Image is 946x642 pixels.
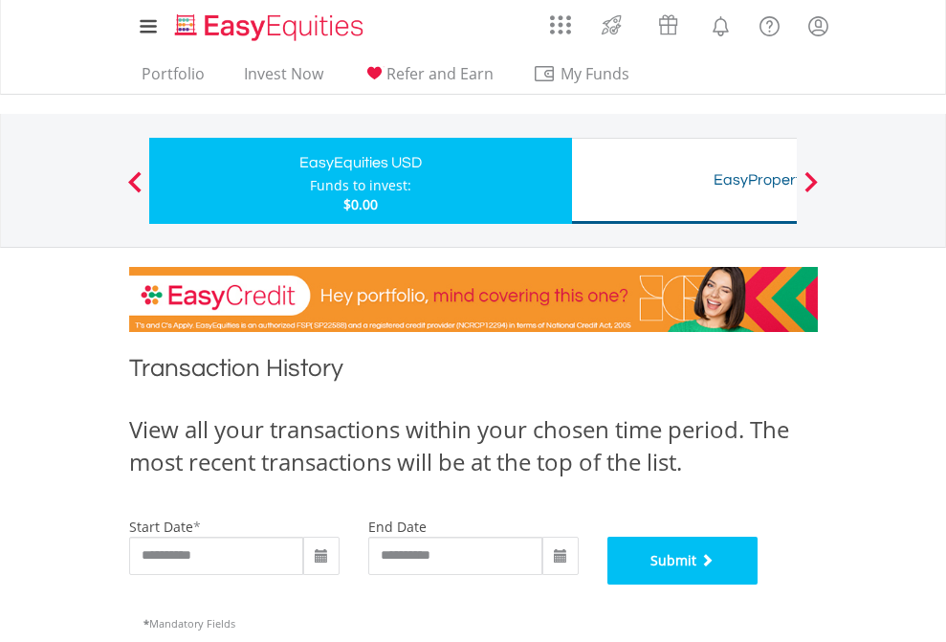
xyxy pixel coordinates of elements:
button: Submit [607,537,759,585]
button: Previous [116,181,154,200]
label: start date [129,518,193,536]
div: View all your transactions within your chosen time period. The most recent transactions will be a... [129,413,818,479]
a: Portfolio [134,64,212,94]
a: AppsGrid [538,5,583,35]
a: Refer and Earn [355,64,501,94]
img: vouchers-v2.svg [652,10,684,40]
span: Refer and Earn [386,63,494,84]
a: FAQ's and Support [745,5,794,43]
a: Vouchers [640,5,696,40]
span: $0.00 [343,195,378,213]
img: EasyEquities_Logo.png [171,11,371,43]
a: Notifications [696,5,745,43]
a: Home page [167,5,371,43]
a: My Profile [794,5,843,47]
img: thrive-v2.svg [596,10,627,40]
div: Funds to invest: [310,176,411,195]
a: Invest Now [236,64,331,94]
img: grid-menu-icon.svg [550,14,571,35]
img: EasyCredit Promotion Banner [129,267,818,332]
span: My Funds [533,61,658,86]
span: Mandatory Fields [143,616,235,631]
label: end date [368,518,427,536]
button: Next [792,181,830,200]
div: EasyEquities USD [161,149,561,176]
h1: Transaction History [129,351,818,394]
